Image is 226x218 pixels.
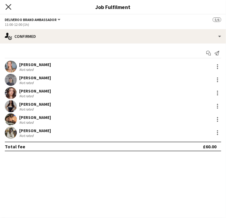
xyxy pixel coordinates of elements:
[19,94,35,98] div: Not rated
[19,101,51,107] div: [PERSON_NAME]
[19,88,51,94] div: [PERSON_NAME]
[5,17,57,22] span: Deliveroo Brand Ambassador
[5,144,25,150] div: Total fee
[19,120,35,125] div: Not rated
[213,17,221,22] span: 5/6
[19,80,35,85] div: Not rated
[19,128,51,133] div: [PERSON_NAME]
[203,144,216,150] div: £60.00
[19,133,35,138] div: Not rated
[19,115,51,120] div: [PERSON_NAME]
[5,17,61,22] button: Deliveroo Brand Ambassador
[19,107,35,111] div: Not rated
[19,62,51,67] div: [PERSON_NAME]
[19,67,35,72] div: Not rated
[19,75,51,80] div: [PERSON_NAME]
[5,22,221,27] div: 11:00-12:00 (1h)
